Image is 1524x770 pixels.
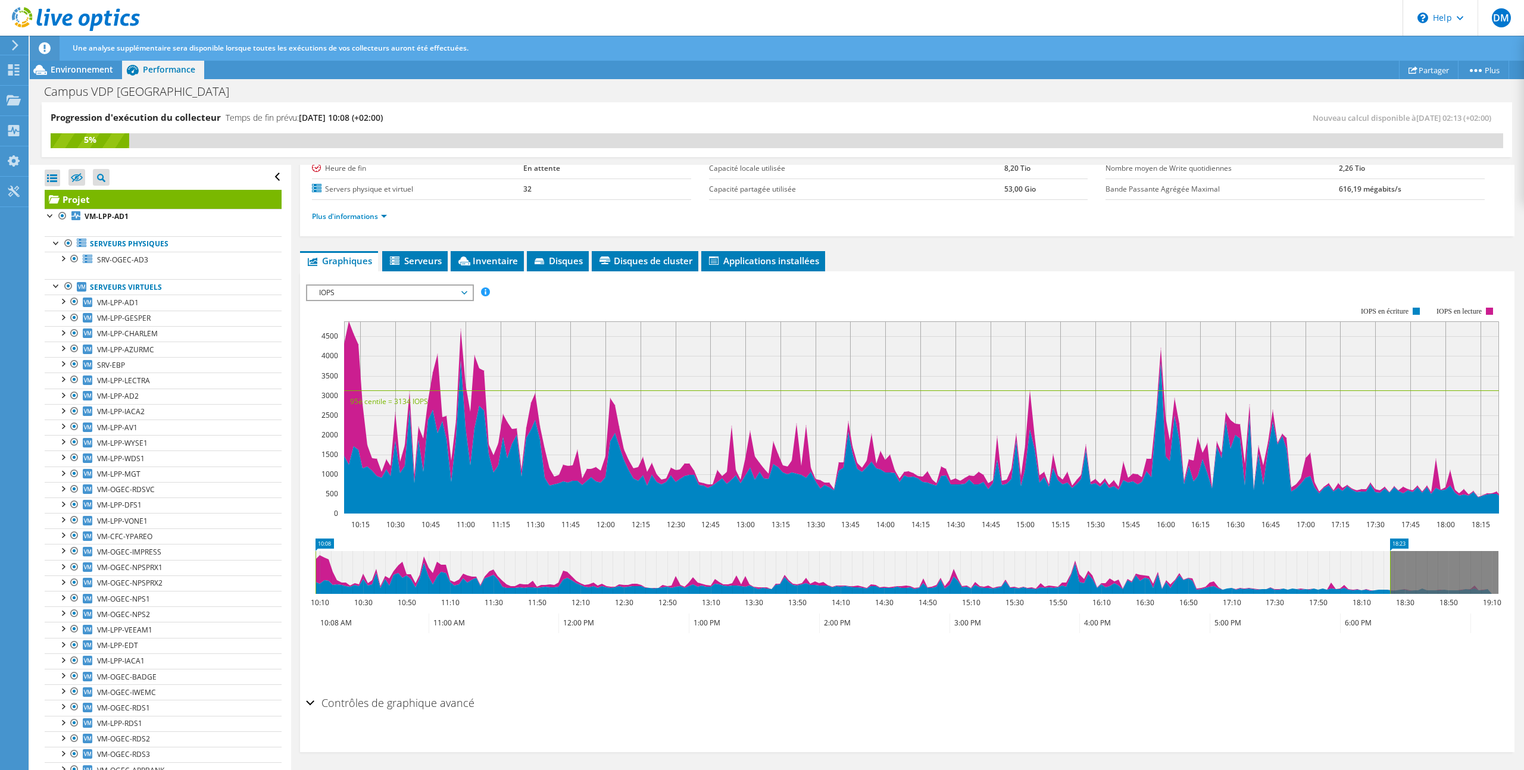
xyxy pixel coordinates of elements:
text: 15:10 [962,597,980,608]
a: Serveurs physiques [45,236,282,252]
span: VM-LPP-AD1 [97,298,139,308]
a: VM-OGEC-NPSPRX2 [45,575,282,591]
text: 14:15 [911,519,930,530]
a: Plus [1458,61,1509,79]
a: VM-LPP-MGT [45,467,282,482]
text: 12:45 [701,519,720,530]
text: 4500 [321,331,338,341]
text: 11:50 [528,597,546,608]
text: 2500 [321,410,338,420]
text: 18:50 [1439,597,1458,608]
span: VM-LPP-RDS1 [97,718,142,728]
a: VM-OGEC-NPS2 [45,606,282,622]
text: 11:10 [441,597,460,608]
a: Plus d'informations [312,211,387,221]
text: 13:00 [736,519,755,530]
b: 32 [523,184,532,194]
span: VM-OGEC-NPSPRX2 [97,578,163,588]
text: 11:30 [485,597,503,608]
a: VM-OGEC-NPSPRX1 [45,560,282,575]
span: Nouveau calcul disponible à [1313,112,1497,123]
text: 17:00 [1297,519,1315,530]
text: 18:15 [1472,519,1490,530]
text: 10:50 [398,597,416,608]
span: VM-LPP-AV1 [97,422,138,433]
text: 18:00 [1436,519,1455,530]
label: Heure de fin [312,162,523,174]
text: 13:30 [807,519,825,530]
text: 16:50 [1179,597,1198,608]
a: VM-CFC-YPAREO [45,528,282,544]
span: VM-OGEC-RDS3 [97,749,150,759]
span: VM-LPP-GESPER [97,313,151,323]
b: 53,00 Gio [1004,184,1036,194]
label: Nombre moyen de Write quotidiennes [1105,162,1338,174]
text: 12:15 [632,519,650,530]
text: 15:50 [1049,597,1067,608]
text: 10:45 [421,519,440,530]
a: Projet [45,190,282,209]
a: VM-OGEC-RDS3 [45,747,282,762]
span: VM-LPP-AD2 [97,391,139,401]
text: 16:10 [1092,597,1111,608]
span: VM-OGEC-IWEMC [97,687,156,697]
text: 1000 [321,469,338,479]
a: VM-LPP-GESPER [45,311,282,326]
text: 14:10 [832,597,850,608]
text: 17:30 [1266,597,1284,608]
text: 13:50 [788,597,807,608]
text: 16:45 [1261,519,1280,530]
text: 14:45 [982,519,1000,530]
text: 4000 [321,350,338,361]
text: 17:30 [1366,519,1385,530]
a: VM-LPP-AV1 [45,420,282,435]
a: VM-LPP-AD2 [45,389,282,404]
text: 12:50 [658,597,677,608]
a: VM-OGEC-BADGE [45,669,282,684]
label: Capacité locale utilisée [709,162,1005,174]
a: VM-LPP-AD1 [45,209,282,224]
text: IOPS en lecture [1436,307,1482,315]
text: 10:10 [311,597,329,608]
span: [DATE] 10:08 (+02:00) [299,112,383,123]
text: 0 [334,508,338,518]
text: 13:15 [772,519,790,530]
text: 16:00 [1157,519,1175,530]
span: Disques de cluster [598,255,692,267]
span: Applications installées [707,255,819,267]
span: VM-LPP-LECTRA [97,375,150,386]
text: 11:15 [492,519,510,530]
span: VM-CFC-YPAREO [97,531,152,541]
a: VM-LPP-LECTRA [45,373,282,388]
span: VM-OGEC-NPS1 [97,594,150,604]
a: VM-OGEC-IWEMC [45,684,282,700]
a: VM-LPP-VONE1 [45,513,282,528]
span: VM-LPP-WYSE1 [97,438,148,448]
a: VM-LPP-RDS1 [45,716,282,731]
a: VM-LPP-EDT [45,638,282,653]
span: Graphiques [306,255,372,267]
text: 17:10 [1223,597,1241,608]
text: 10:30 [354,597,373,608]
span: VM-OGEC-NPSPRX1 [97,562,163,572]
span: VM-LPP-VONE1 [97,516,148,526]
span: VM-LPP-AZURMC [97,345,154,355]
text: 2000 [321,430,338,440]
label: Capacité partagée utilisée [709,183,1005,195]
text: 18:30 [1396,597,1414,608]
text: 95è centile = 3134 IOPS [350,396,428,406]
span: VM-LPP-VEEAM1 [97,625,152,635]
text: 11:30 [526,519,545,530]
b: 8,20 Tio [1004,163,1030,173]
div: 5% [51,133,129,146]
text: 10:15 [351,519,370,530]
span: VM-LPP-MGT [97,469,140,479]
text: 14:50 [919,597,937,608]
a: VM-LPP-WYSE1 [45,435,282,450]
text: 17:50 [1309,597,1328,608]
span: DM [1492,8,1511,27]
span: SRV-EBP [97,360,125,370]
span: VM-OGEC-IMPRESS [97,547,161,557]
span: VM-LPP-DFS1 [97,500,142,510]
text: 1500 [321,449,338,459]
